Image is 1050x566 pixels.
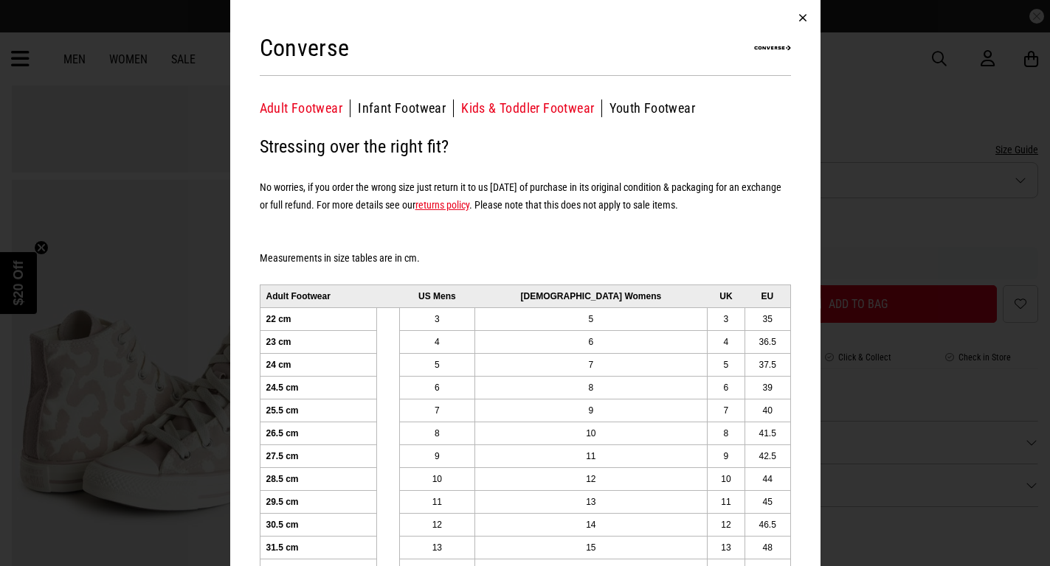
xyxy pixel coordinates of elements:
[260,33,350,63] h2: Converse
[474,513,707,536] td: 14
[260,99,351,117] button: Adult Footwear
[745,284,790,307] td: EU
[474,536,707,559] td: 15
[399,422,474,444] td: 8
[745,399,790,422] td: 40
[415,199,469,211] a: returns policy
[399,353,474,376] td: 5
[399,467,474,490] td: 10
[399,376,474,399] td: 6
[474,422,707,444] td: 10
[708,399,745,422] td: 7
[399,307,474,330] td: 3
[260,231,791,267] h5: Measurements in size tables are in cm.
[708,353,745,376] td: 5
[474,490,707,513] td: 13
[609,99,695,117] button: Youth Footwear
[399,399,474,422] td: 7
[474,399,707,422] td: 9
[399,284,474,307] td: US Mens
[474,467,707,490] td: 12
[260,284,376,307] td: Adult Footwear
[745,330,790,353] td: 36.5
[474,307,707,330] td: 5
[745,376,790,399] td: 39
[708,307,745,330] td: 3
[260,513,376,536] td: 30.5 cm
[358,99,454,117] button: Infant Footwear
[745,513,790,536] td: 46.5
[745,307,790,330] td: 35
[708,422,745,444] td: 8
[474,376,707,399] td: 8
[399,536,474,559] td: 13
[399,444,474,467] td: 9
[399,490,474,513] td: 11
[708,467,745,490] td: 10
[745,353,790,376] td: 37.5
[260,132,791,161] h2: Stressing over the right fit?
[754,29,791,66] img: Converse
[474,330,707,353] td: 6
[260,467,376,490] td: 28.5 cm
[260,490,376,513] td: 29.5 cm
[260,353,376,376] td: 24 cm
[708,376,745,399] td: 6
[474,444,707,467] td: 11
[260,307,376,330] td: 22 cm
[745,444,790,467] td: 42.5
[745,536,790,559] td: 48
[745,422,790,444] td: 41.5
[708,536,745,559] td: 13
[260,536,376,559] td: 31.5 cm
[260,330,376,353] td: 23 cm
[260,422,376,444] td: 26.5 cm
[474,284,707,307] td: [DEMOGRAPHIC_DATA] Womens
[260,444,376,467] td: 27.5 cm
[708,330,745,353] td: 4
[708,513,745,536] td: 12
[474,353,707,376] td: 7
[708,284,745,307] td: UK
[708,444,745,467] td: 9
[260,399,376,422] td: 25.5 cm
[745,467,790,490] td: 44
[12,6,56,50] button: Open LiveChat chat widget
[708,490,745,513] td: 11
[745,490,790,513] td: 45
[260,376,376,399] td: 24.5 cm
[260,178,791,214] h5: No worries, if you order the wrong size just return it to us [DATE] of purchase in its original c...
[399,513,474,536] td: 12
[399,330,474,353] td: 4
[461,99,602,117] button: Kids & Toddler Footwear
